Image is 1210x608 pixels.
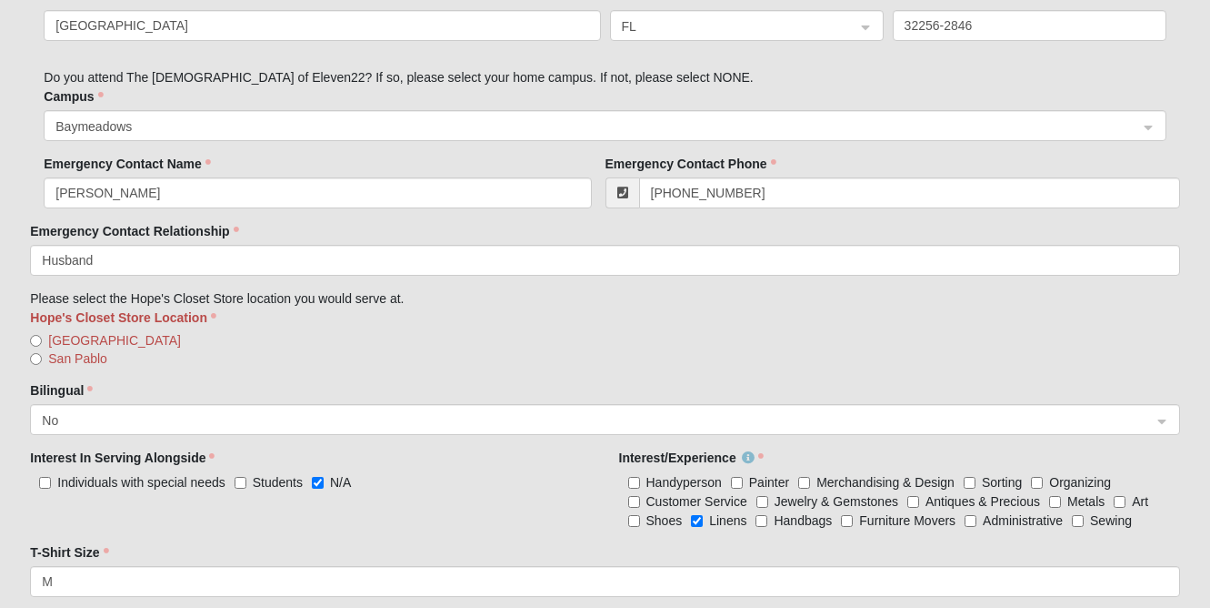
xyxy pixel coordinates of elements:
span: Students [253,475,303,490]
input: Individuals with special needs [39,477,51,489]
input: Metals [1049,496,1061,508]
span: No [42,410,1135,431]
span: Sewing [1090,513,1132,528]
input: Antiques & Precious [907,496,919,508]
span: Art [1132,494,1148,509]
input: Linens [691,515,703,527]
label: T-Shirt Size [30,543,108,562]
span: [GEOGRAPHIC_DATA] [48,331,181,350]
span: Customer Service [646,494,747,509]
input: City [44,10,600,41]
label: Hope's Closet Store Location [30,309,216,327]
span: San Pablo [48,350,107,368]
input: Organizing [1031,477,1043,489]
label: Emergency Contact Relationship [30,222,238,240]
span: Linens [709,513,746,528]
span: Administrative [983,513,1063,528]
input: Shoes [628,515,640,527]
span: N/A [330,475,351,490]
input: Painter [731,477,743,489]
span: FL [622,16,839,36]
input: N/A [312,477,324,489]
input: Sorting [964,477,975,489]
input: Handbags [755,515,767,527]
span: Sorting [982,475,1022,490]
span: Furniture Movers [859,513,955,528]
input: Jewelry & Gemstones [756,496,768,508]
label: Campus [44,87,103,106]
input: Furniture Movers [841,515,853,527]
input: Handyperson [628,477,640,489]
label: Interest/Experience [619,449,764,467]
span: Handyperson [646,475,722,490]
span: Baymeadows [55,117,1121,137]
span: Shoes [646,513,683,528]
input: San Pablo [30,353,42,365]
span: Individuals with special needs [57,475,225,490]
span: Handbags [774,513,832,528]
label: Bilingual [30,381,93,400]
label: Emergency Contact Phone [605,155,776,173]
span: Jewelry & Gemstones [775,494,898,509]
input: Zip [893,10,1166,41]
input: Merchandising & Design [798,477,810,489]
input: Customer Service [628,496,640,508]
input: [GEOGRAPHIC_DATA] [30,335,42,347]
span: Organizing [1049,475,1111,490]
span: Merchandising & Design [816,475,955,490]
input: Students [235,477,246,489]
label: Interest In Serving Alongside [30,449,215,467]
input: Administrative [965,515,976,527]
span: Painter [749,475,789,490]
input: Art [1114,496,1125,508]
input: Sewing [1072,515,1084,527]
span: Metals [1067,494,1105,509]
label: Emergency Contact Name [44,155,211,173]
span: Antiques & Precious [925,494,1040,509]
